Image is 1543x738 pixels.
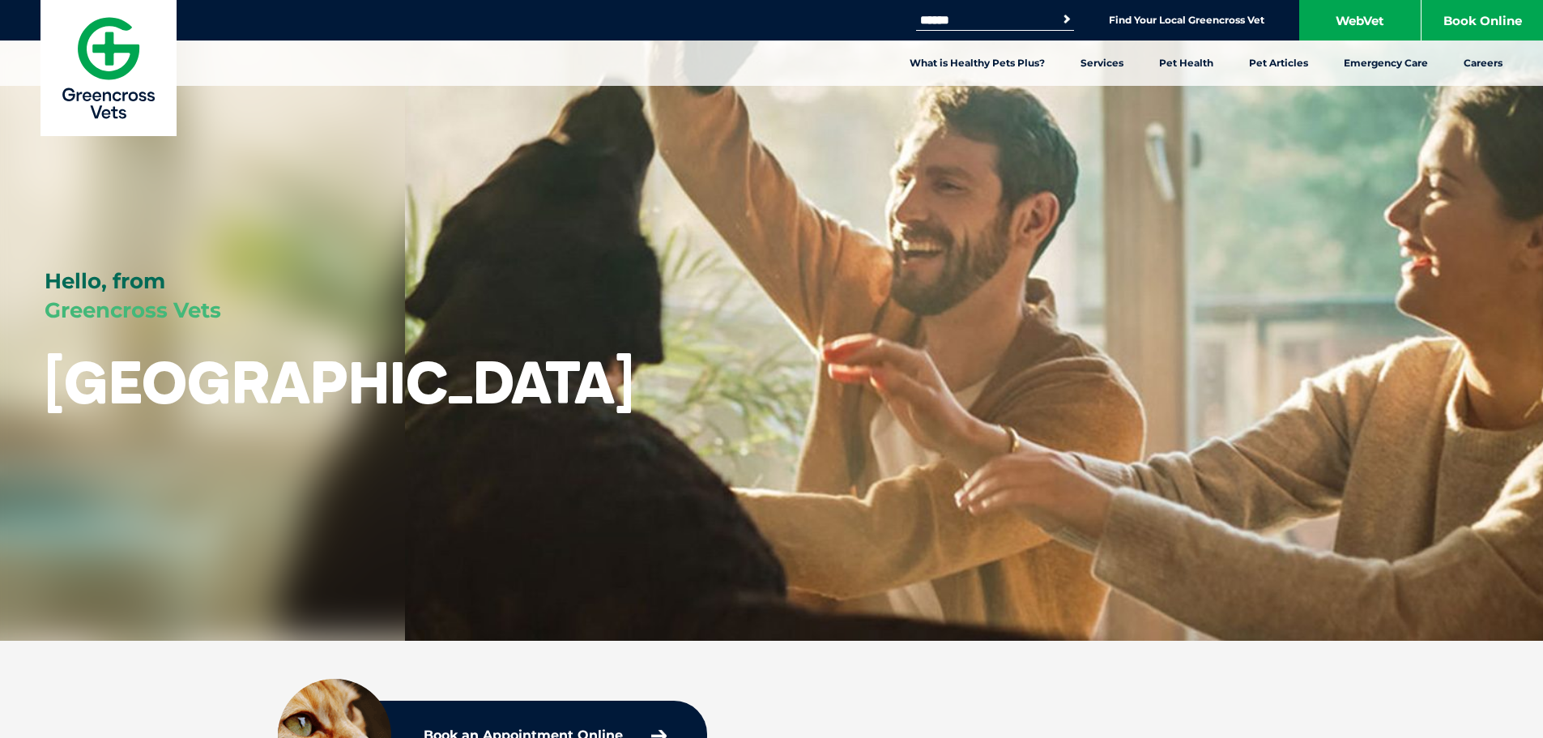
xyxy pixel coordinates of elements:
a: What is Healthy Pets Plus? [892,41,1063,86]
button: Search [1059,11,1075,28]
a: Pet Health [1141,41,1231,86]
a: Emergency Care [1326,41,1446,86]
span: Greencross Vets [45,297,221,323]
a: Find Your Local Greencross Vet [1109,14,1264,27]
span: Hello, from [45,268,165,294]
h1: [GEOGRAPHIC_DATA] [45,350,634,414]
a: Services [1063,41,1141,86]
a: Careers [1446,41,1520,86]
a: Pet Articles [1231,41,1326,86]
